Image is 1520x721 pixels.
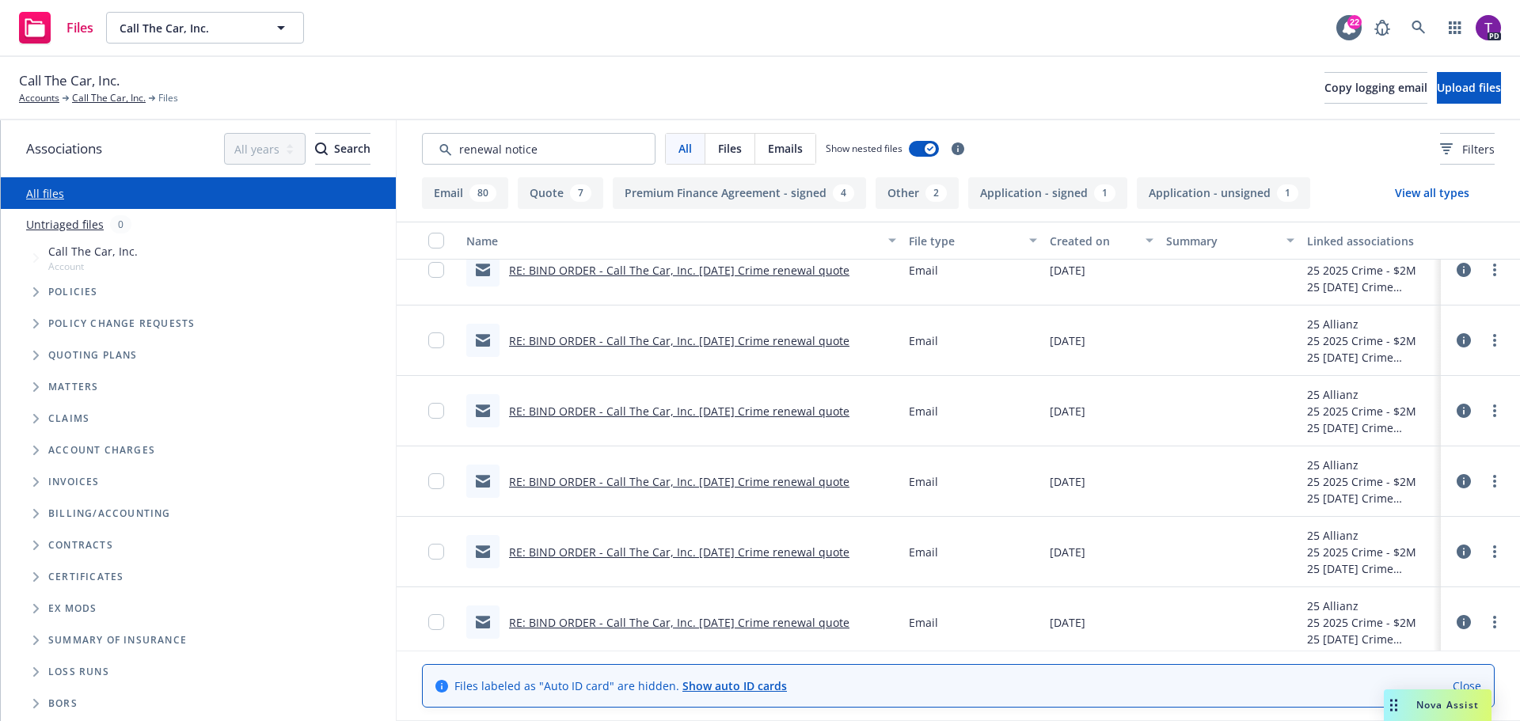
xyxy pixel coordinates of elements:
span: Ex Mods [48,604,97,613]
div: 0 [110,215,131,233]
div: 25 Allianz [1307,527,1434,544]
button: Email [422,177,508,209]
div: 25 [DATE] Crime Renewal [1307,560,1434,577]
div: Created on [1050,233,1137,249]
span: [DATE] [1050,332,1085,349]
a: more [1485,260,1504,279]
div: 22 [1347,15,1362,29]
div: Tree Example [1,240,396,498]
button: Copy logging email [1324,72,1427,104]
button: Other [876,177,959,209]
span: Invoices [48,477,100,487]
div: 4 [833,184,854,202]
span: [DATE] [1050,614,1085,631]
button: Linked associations [1301,222,1441,260]
span: Email [909,262,938,279]
span: Policy change requests [48,319,195,328]
div: 1 [1277,184,1298,202]
span: Billing/Accounting [48,509,171,518]
span: Email [909,332,938,349]
span: Email [909,614,938,631]
div: 25 [DATE] Crime Renewal [1307,490,1434,507]
span: Call The Car, Inc. [120,20,256,36]
div: 25 [DATE] Crime Renewal [1307,631,1434,647]
input: Toggle Row Selected [428,614,444,630]
div: Search [315,134,370,164]
div: 25 [DATE] Crime Renewal [1307,349,1434,366]
span: BORs [48,699,78,708]
a: RE: BIND ORDER - Call The Car, Inc. [DATE] Crime renewal quote [509,474,849,489]
span: [DATE] [1050,544,1085,560]
div: 25 2025 Crime - $2M [1307,544,1434,560]
div: 25 [DATE] Crime Renewal [1307,279,1434,295]
span: Files [158,91,178,105]
button: File type [902,222,1043,260]
span: Call The Car, Inc. [48,243,138,260]
div: Folder Tree Example [1,498,396,719]
input: Toggle Row Selected [428,473,444,489]
button: Application - signed [968,177,1127,209]
a: Files [13,6,100,50]
input: Toggle Row Selected [428,262,444,278]
a: Report a Bug [1366,12,1398,44]
span: Summary of insurance [48,636,187,645]
input: Select all [428,233,444,249]
button: Call The Car, Inc. [106,12,304,44]
span: Upload files [1437,80,1501,95]
div: 25 2025 Crime - $2M [1307,262,1434,279]
div: 80 [469,184,496,202]
span: [DATE] [1050,262,1085,279]
button: Premium Finance Agreement - signed [613,177,866,209]
span: Nova Assist [1416,698,1479,712]
a: Show auto ID cards [682,678,787,693]
span: Matters [48,382,98,392]
span: Certificates [48,572,123,582]
span: Emails [768,140,803,157]
span: Quoting plans [48,351,138,360]
div: 2 [925,184,947,202]
span: Associations [26,139,102,159]
a: RE: BIND ORDER - Call The Car, Inc. [DATE] Crime renewal quote [509,263,849,278]
a: All files [26,186,64,201]
button: Filters [1440,133,1495,165]
div: 25 Allianz [1307,457,1434,473]
span: Account [48,260,138,273]
div: Summary [1166,233,1276,249]
div: Name [466,233,879,249]
div: 25 [DATE] Crime Renewal [1307,419,1434,436]
span: Filters [1462,141,1495,157]
button: Quote [518,177,603,209]
a: Call The Car, Inc. [72,91,146,105]
span: Account charges [48,446,155,455]
button: Nova Assist [1384,689,1491,721]
button: Name [460,222,902,260]
div: File type [909,233,1019,249]
span: [DATE] [1050,473,1085,490]
a: RE: BIND ORDER - Call The Car, Inc. [DATE] Crime renewal quote [509,333,849,348]
a: RE: BIND ORDER - Call The Car, Inc. [DATE] Crime renewal quote [509,545,849,560]
div: 25 2025 Crime - $2M [1307,614,1434,631]
span: [DATE] [1050,403,1085,419]
button: SearchSearch [315,133,370,165]
span: All [678,140,692,157]
span: Copy logging email [1324,80,1427,95]
span: Email [909,544,938,560]
button: Upload files [1437,72,1501,104]
span: Files labeled as "Auto ID card" are hidden. [454,677,787,694]
span: Files [66,21,93,34]
span: Show nested files [826,142,902,155]
a: more [1485,331,1504,350]
div: Drag to move [1384,689,1404,721]
div: Linked associations [1307,233,1434,249]
span: Email [909,403,938,419]
a: Untriaged files [26,216,104,233]
div: 7 [570,184,591,202]
span: Contracts [48,541,113,550]
span: Loss Runs [48,667,109,677]
a: RE: BIND ORDER - Call The Car, Inc. [DATE] Crime renewal quote [509,404,849,419]
a: more [1485,401,1504,420]
span: Filters [1440,141,1495,157]
a: Switch app [1439,12,1471,44]
div: 1 [1094,184,1115,202]
button: Summary [1160,222,1300,260]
